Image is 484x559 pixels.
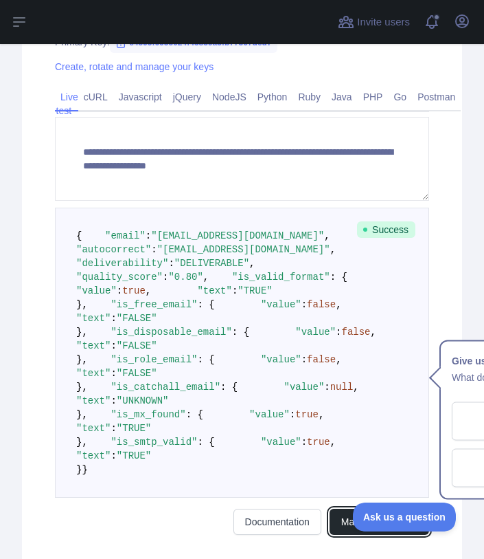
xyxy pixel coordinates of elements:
span: "text" [76,340,111,351]
span: : [301,437,307,448]
span: }, [76,354,88,365]
span: , [330,437,336,448]
span: "text" [76,395,111,406]
span: "value" [295,327,336,338]
span: "deliverability" [76,258,168,269]
span: : [324,382,330,393]
span: }, [76,437,88,448]
span: "DELIVERABLE" [174,258,249,269]
span: "TRUE" [238,285,272,296]
span: , [146,285,151,296]
span: "value" [261,437,301,448]
span: } [82,464,87,475]
span: "text" [76,423,111,434]
span: "text" [197,285,231,296]
span: , [324,230,330,241]
span: : [163,272,168,283]
span: "value" [261,354,301,365]
span: { [76,230,82,241]
span: : [111,395,116,406]
span: true [295,409,319,420]
span: false [342,327,371,338]
span: : [301,354,307,365]
span: : [111,368,116,379]
a: cURL [78,86,113,108]
span: "text" [76,450,111,461]
span: : [301,299,307,310]
a: jQuery [168,86,207,108]
span: : { [197,437,214,448]
span: null [330,382,354,393]
span: "is_role_email" [111,354,197,365]
span: "is_smtp_valid" [111,437,197,448]
span: "TRUE" [117,423,151,434]
span: "FALSE" [117,340,157,351]
span: "text" [76,313,111,324]
a: Go [388,86,412,108]
span: "FALSE" [117,313,157,324]
span: : { [220,382,238,393]
span: : [111,340,116,351]
span: false [307,354,336,365]
span: , [319,409,324,420]
span: "is_catchall_email" [111,382,220,393]
span: "FALSE" [117,368,157,379]
span: , [371,327,376,338]
div: Primary Key: [55,35,429,49]
button: Make test request [330,509,429,535]
a: Python [252,86,293,108]
span: : [111,450,116,461]
span: }, [76,299,88,310]
a: Ruby [292,86,326,108]
span: Invite users [357,14,410,30]
span: Success [357,221,415,238]
span: }, [76,409,88,420]
iframe: Toggle Customer Support [353,503,457,531]
span: "[EMAIL_ADDRESS][DOMAIN_NAME]" [157,244,330,255]
span: "is_disposable_email" [111,327,231,338]
span: true [122,285,146,296]
span: , [330,244,336,255]
span: : { [330,272,347,283]
span: : [117,285,122,296]
span: : { [186,409,203,420]
span: : [111,423,116,434]
a: Live test [55,86,78,122]
a: NodeJS [207,86,252,108]
span: "is_valid_format" [232,272,330,283]
a: Postman [412,86,461,108]
span: "is_free_email" [111,299,197,310]
span: : [168,258,174,269]
span: , [249,258,255,269]
span: false [307,299,336,310]
span: : { [197,299,214,310]
span: : [111,313,116,324]
span: true [307,437,330,448]
span: , [353,382,358,393]
span: "autocorrect" [76,244,151,255]
span: , [336,299,341,310]
span: : [290,409,295,420]
span: "UNKNOWN" [117,395,169,406]
span: "value" [76,285,117,296]
span: }, [76,327,88,338]
span: : [336,327,341,338]
span: "0.80" [168,272,203,283]
a: PHP [358,86,389,108]
span: "is_mx_found" [111,409,185,420]
a: Create, rotate and manage your keys [55,61,214,72]
span: : [232,285,238,296]
span: : { [197,354,214,365]
a: Documentation [233,509,321,535]
span: }, [76,382,88,393]
span: "TRUE" [117,450,151,461]
button: Invite users [335,11,413,33]
span: "value" [261,299,301,310]
span: "text" [76,368,111,379]
span: } [76,464,82,475]
span: "quality_score" [76,272,163,283]
span: "value" [249,409,290,420]
span: , [203,272,209,283]
span: "value" [284,382,325,393]
a: Java [326,86,358,108]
